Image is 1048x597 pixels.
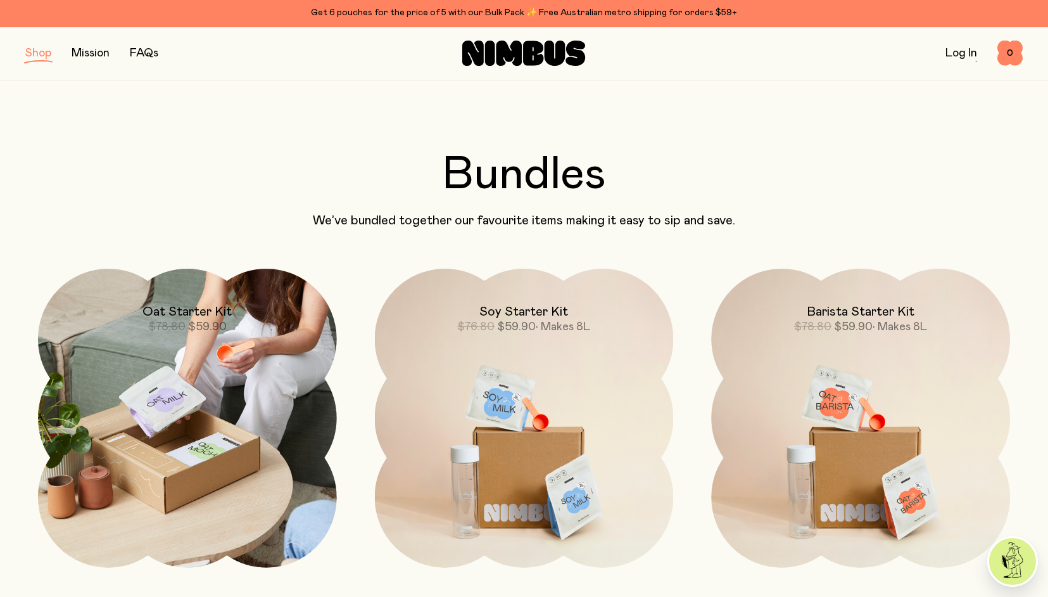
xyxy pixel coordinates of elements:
div: Get 6 pouches for the price of 5 with our Bulk Pack ✨ Free Australian metro shipping for orders $59+ [25,5,1023,20]
h2: Barista Starter Kit [807,304,914,319]
span: $59.90 [188,321,227,333]
span: $78.80 [794,321,831,333]
a: Log In [945,48,977,59]
h2: Oat Starter Kit [142,304,232,319]
a: Mission [72,48,110,59]
span: $78.80 [148,321,186,333]
p: We’ve bundled together our favourite items making it easy to sip and save. [25,213,1023,228]
img: agent [989,538,1036,585]
a: Soy Starter Kit$76.80$59.90• Makes 8L [375,269,674,568]
button: 0 [997,41,1023,66]
span: • Makes 8L [536,321,590,333]
a: Barista Starter Kit$78.80$59.90• Makes 8L [711,269,1010,568]
h2: Soy Starter Kit [479,304,568,319]
span: $76.80 [457,321,495,333]
h2: Bundles [25,152,1023,198]
span: • Makes 8L [873,321,927,333]
span: $59.90 [497,321,536,333]
span: $59.90 [834,321,873,333]
a: Oat Starter Kit$78.80$59.90 [38,269,337,568]
a: FAQs [130,48,158,59]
